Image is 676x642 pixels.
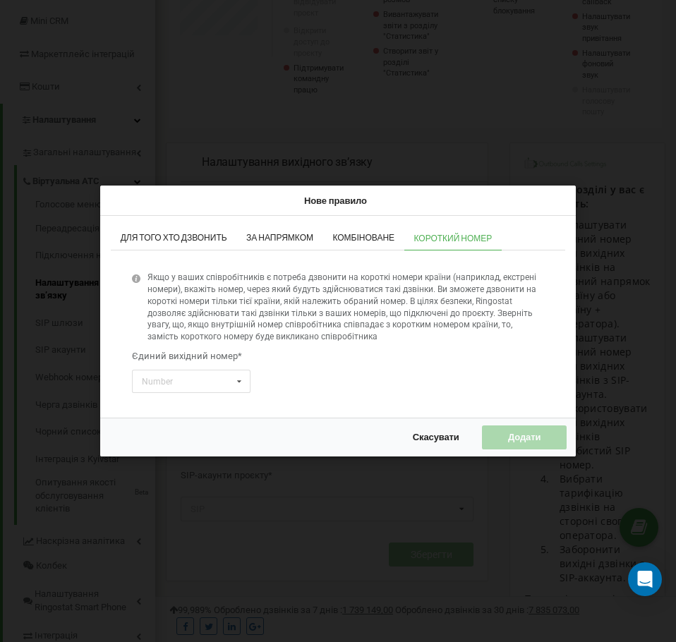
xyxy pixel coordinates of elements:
span: Комбіноване [332,234,394,242]
span: Нове правило [304,195,367,206]
span: Для того хто дзвонить [120,234,227,242]
span: Короткий номер [414,234,492,243]
button: Скасувати [399,425,473,449]
span: Якщо у ваших співробітників є потреба дзвонити на короткі номери країни (наприклад, екстрені номе... [147,273,536,342]
div: Number [142,377,173,386]
span: Єдиний вихідний номер* [132,351,242,361]
div: Open Intercom Messenger [628,562,662,596]
span: Скасувати [413,432,459,443]
span: За напрямком [246,234,313,242]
